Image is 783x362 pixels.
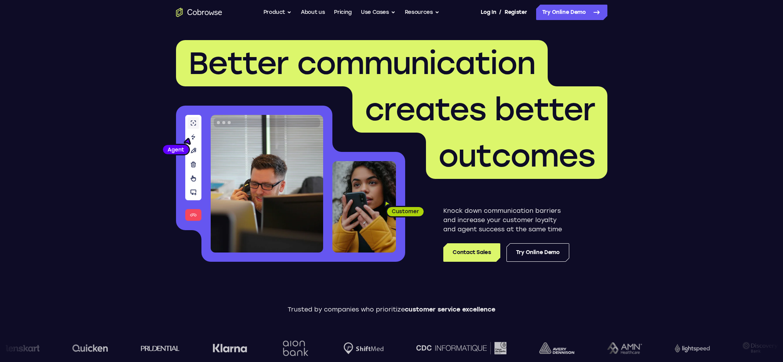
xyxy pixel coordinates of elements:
span: Better communication [188,45,535,82]
span: customer service excellence [405,306,495,313]
span: creates better [365,91,595,128]
a: Go to the home page [176,8,222,17]
a: Log In [481,5,496,20]
a: Register [505,5,527,20]
a: Try Online Demo [536,5,607,20]
a: Try Online Demo [506,243,569,262]
a: Pricing [334,5,352,20]
img: A customer support agent talking on the phone [211,115,323,253]
span: / [499,8,501,17]
img: avery-dennison [539,342,574,354]
button: Use Cases [361,5,396,20]
img: Shiftmed [344,342,384,354]
a: About us [301,5,325,20]
p: Knock down communication barriers and increase your customer loyalty and agent success at the sam... [443,206,569,234]
img: CDC Informatique [416,342,506,354]
img: Klarna [213,343,247,353]
img: prudential [141,345,180,351]
span: outcomes [438,137,595,174]
button: Resources [405,5,439,20]
img: AMN Healthcare [607,342,642,354]
img: A customer holding their phone [332,161,396,253]
a: Contact Sales [443,243,500,262]
button: Product [263,5,292,20]
img: Lightspeed [675,344,710,352]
